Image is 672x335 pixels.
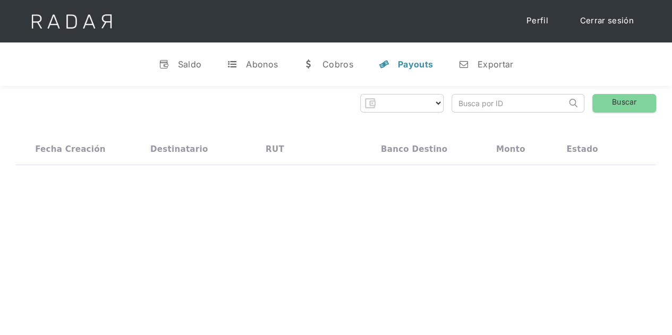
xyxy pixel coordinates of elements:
div: Payouts [398,59,433,70]
div: v [159,59,169,70]
div: Saldo [178,59,202,70]
a: Buscar [592,94,656,113]
div: Cobros [322,59,353,70]
div: t [227,59,237,70]
a: Perfil [516,11,559,31]
div: Destinatario [150,144,208,154]
div: Abonos [246,59,278,70]
div: n [458,59,469,70]
div: w [303,59,314,70]
div: Monto [496,144,525,154]
div: Fecha creación [35,144,106,154]
a: Cerrar sesión [569,11,644,31]
div: y [379,59,389,70]
input: Busca por ID [452,95,566,112]
div: Exportar [478,59,513,70]
form: Form [360,94,444,113]
div: RUT [266,144,284,154]
div: Banco destino [381,144,447,154]
div: Estado [566,144,598,154]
